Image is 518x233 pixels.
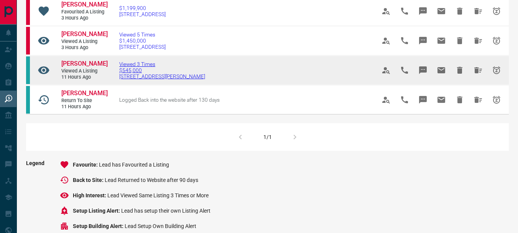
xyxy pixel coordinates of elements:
[451,91,469,109] span: Hide
[61,68,107,74] span: Viewed a Listing
[119,5,166,17] a: $1,199,900[STREET_ADDRESS]
[451,31,469,50] span: Hide
[119,38,166,44] span: $1,450,000
[432,61,451,79] span: Email
[119,67,205,73] span: $545,000
[61,1,108,8] span: [PERSON_NAME]
[469,2,487,20] span: Hide All from Colleen Ramalheiro
[432,2,451,20] span: Email
[61,30,108,38] span: [PERSON_NAME]
[119,11,166,17] span: [STREET_ADDRESS]
[432,91,451,109] span: Email
[61,89,108,97] span: [PERSON_NAME]
[61,15,107,21] span: 3 hours ago
[105,177,198,183] span: Lead Returned to Website after 90 days
[414,31,432,50] span: Message
[451,2,469,20] span: Hide
[61,38,107,45] span: Viewed a Listing
[395,31,414,50] span: Call
[61,9,107,15] span: Favourited a Listing
[61,30,107,38] a: [PERSON_NAME]
[432,31,451,50] span: Email
[99,162,169,168] span: Lead has Favourited a Listing
[414,61,432,79] span: Message
[119,5,166,11] span: $1,199,900
[61,60,107,68] a: [PERSON_NAME]
[119,31,166,50] a: Viewed 5 Times$1,450,000[STREET_ADDRESS]
[61,89,107,97] a: [PERSON_NAME]
[377,31,395,50] span: View Profile
[469,31,487,50] span: Hide All from Colleen Ramalheiro
[377,61,395,79] span: View Profile
[263,134,272,140] div: 1/1
[469,61,487,79] span: Hide All from Vennie Naicker
[119,61,205,79] a: Viewed 3 Times$545,000[STREET_ADDRESS][PERSON_NAME]
[61,104,107,110] span: 11 hours ago
[487,31,506,50] span: Snooze
[26,27,30,55] div: property.ca
[61,45,107,51] span: 3 hours ago
[487,2,506,20] span: Snooze
[119,31,166,38] span: Viewed 5 Times
[377,91,395,109] span: View Profile
[119,73,205,79] span: [STREET_ADDRESS][PERSON_NAME]
[119,97,220,103] span: Logged Back into the website after 130 days
[73,192,107,198] span: High Interest
[395,2,414,20] span: Call
[487,91,506,109] span: Snooze
[107,192,209,198] span: Lead Viewed Same Listing 3 Times or More
[451,61,469,79] span: Hide
[125,223,196,229] span: Lead Setup Own Building Alert
[61,97,107,104] span: Return to Site
[61,1,107,9] a: [PERSON_NAME]
[487,61,506,79] span: Snooze
[377,2,395,20] span: View Profile
[73,162,99,168] span: Favourite
[414,91,432,109] span: Message
[73,208,121,214] span: Setup Listing Alert
[121,208,210,214] span: Lead has setup their own Listing Alert
[73,177,105,183] span: Back to Site
[469,91,487,109] span: Hide All from Vennie Naicker
[119,44,166,50] span: [STREET_ADDRESS]
[61,74,107,81] span: 11 hours ago
[414,2,432,20] span: Message
[26,56,30,84] div: condos.ca
[119,61,205,67] span: Viewed 3 Times
[26,86,30,114] div: condos.ca
[61,60,108,67] span: [PERSON_NAME]
[395,91,414,109] span: Call
[73,223,125,229] span: Setup Building Alert
[395,61,414,79] span: Call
